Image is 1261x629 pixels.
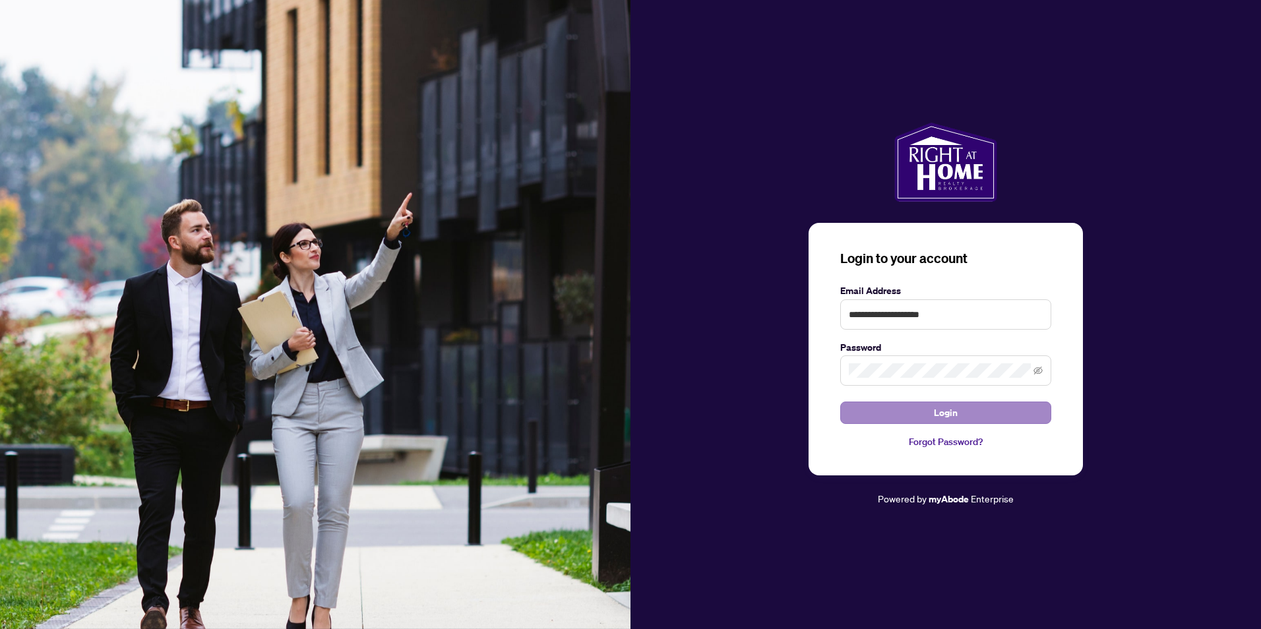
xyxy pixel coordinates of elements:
[934,402,958,423] span: Login
[840,249,1051,268] h3: Login to your account
[971,493,1014,504] span: Enterprise
[840,402,1051,424] button: Login
[878,493,927,504] span: Powered by
[1033,366,1043,375] span: eye-invisible
[929,492,969,506] a: myAbode
[894,123,997,202] img: ma-logo
[840,340,1051,355] label: Password
[840,284,1051,298] label: Email Address
[840,434,1051,449] a: Forgot Password?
